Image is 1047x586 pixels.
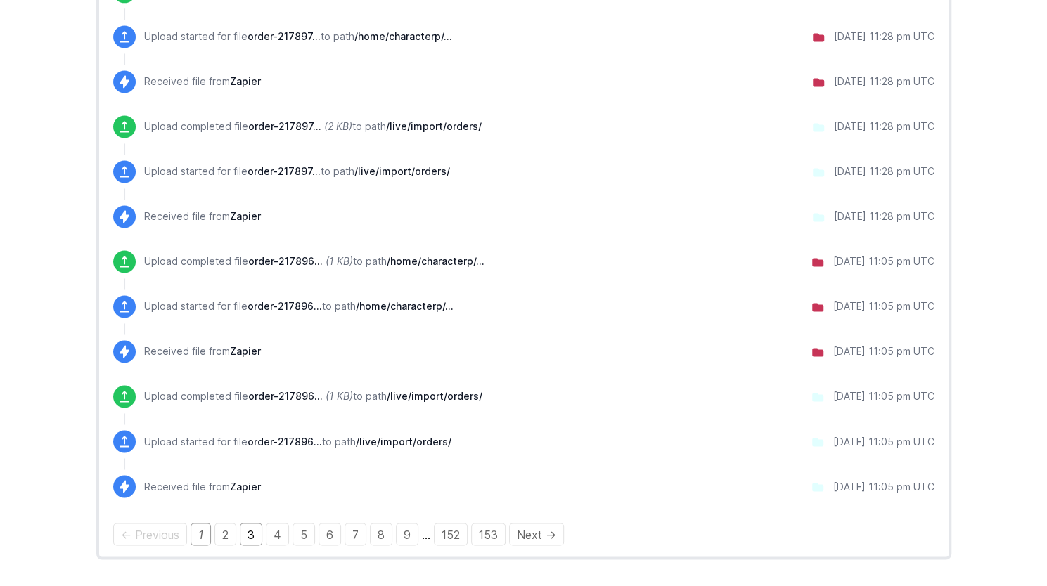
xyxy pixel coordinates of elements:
[833,299,934,313] div: [DATE] 11:05 pm UTC
[833,434,934,448] div: [DATE] 11:05 pm UTC
[833,479,934,493] div: [DATE] 11:05 pm UTC
[319,523,341,545] a: Page 6
[113,523,187,545] span: Previous page
[248,390,323,402] span: order-217896-2025-10-12-23.04.56.xml
[191,523,211,545] em: Page 1
[144,30,452,44] p: Upload started for file to path
[240,523,262,545] a: Page 3
[266,523,289,545] a: Page 4
[509,523,564,545] a: Next page
[144,164,450,178] p: Upload started for file to path
[230,480,261,492] span: Zapier
[248,255,323,267] span: order-217896-2025-10-12-23.04.56.xml.sent
[370,523,392,545] a: Page 8
[834,119,934,134] div: [DATE] 11:28 pm UTC
[144,479,261,493] p: Received file from
[387,390,482,402] span: /live/import/orders/
[354,30,452,42] span: /home/characterp/public_html/wp-content/uploads/wpallexport/exports/sent/
[326,390,353,402] i: (1 KB)
[113,526,934,542] div: Pagination
[396,523,418,545] a: Page 9
[434,523,468,545] a: Page 152
[230,345,261,357] span: Zapier
[248,300,322,312] span: order-217896-2025-10-12-23.04.56.xml.sent
[144,74,261,89] p: Received file from
[248,120,321,132] span: order-217897-2025-10-12-23.28.09.xml
[834,30,934,44] div: [DATE] 11:28 pm UTC
[834,209,934,223] div: [DATE] 11:28 pm UTC
[230,75,261,87] span: Zapier
[144,254,484,268] p: Upload completed file to path
[833,389,934,403] div: [DATE] 11:05 pm UTC
[248,165,321,177] span: order-217897-2025-10-12-23.28.09.xml
[293,523,315,545] a: Page 5
[833,344,934,358] div: [DATE] 11:05 pm UTC
[422,527,430,541] span: …
[356,435,451,447] span: /live/import/orders/
[387,255,484,267] span: /home/characterp/public_html/wp-content/uploads/wpallexport/exports/sent/
[230,210,261,222] span: Zapier
[471,523,506,545] a: Page 153
[386,120,482,132] span: /live/import/orders/
[833,254,934,268] div: [DATE] 11:05 pm UTC
[214,523,236,545] a: Page 2
[977,516,1030,569] iframe: Drift Widget Chat Controller
[144,119,482,134] p: Upload completed file to path
[248,435,322,447] span: order-217896-2025-10-12-23.04.56.xml
[248,30,321,42] span: order-217897-2025-10-12-23.28.09.xml.sent
[326,255,353,267] i: (1 KB)
[144,299,454,313] p: Upload started for file to path
[356,300,454,312] span: /home/characterp/public_html/wp-content/uploads/wpallexport/exports/sent/
[354,165,450,177] span: /live/import/orders/
[345,523,366,545] a: Page 7
[144,389,482,403] p: Upload completed file to path
[834,164,934,178] div: [DATE] 11:28 pm UTC
[144,209,261,223] p: Received file from
[834,74,934,89] div: [DATE] 11:28 pm UTC
[324,120,352,132] i: (2 KB)
[144,344,261,358] p: Received file from
[144,434,451,448] p: Upload started for file to path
